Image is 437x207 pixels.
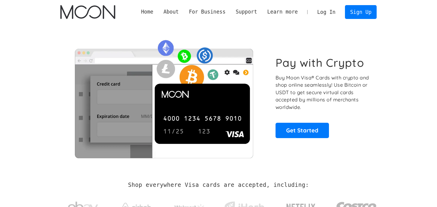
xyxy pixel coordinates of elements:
[136,8,158,16] a: Home
[231,8,262,16] div: Support
[267,8,298,16] div: Learn more
[184,8,231,16] div: For Business
[276,56,364,70] h1: Pay with Crypto
[60,5,115,19] a: home
[128,182,309,188] h2: Shop everywhere Visa cards are accepted, including:
[276,123,329,138] a: Get Started
[312,5,340,19] a: Log In
[60,5,115,19] img: Moon Logo
[236,8,257,16] div: Support
[164,8,179,16] div: About
[345,5,376,19] a: Sign Up
[276,74,370,111] p: Buy Moon Visa® Cards with crypto and shop online seamlessly! Use Bitcoin or USDT to get secure vi...
[262,8,303,16] div: Learn more
[189,8,225,16] div: For Business
[60,36,267,158] img: Moon Cards let you spend your crypto anywhere Visa is accepted.
[158,8,184,16] div: About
